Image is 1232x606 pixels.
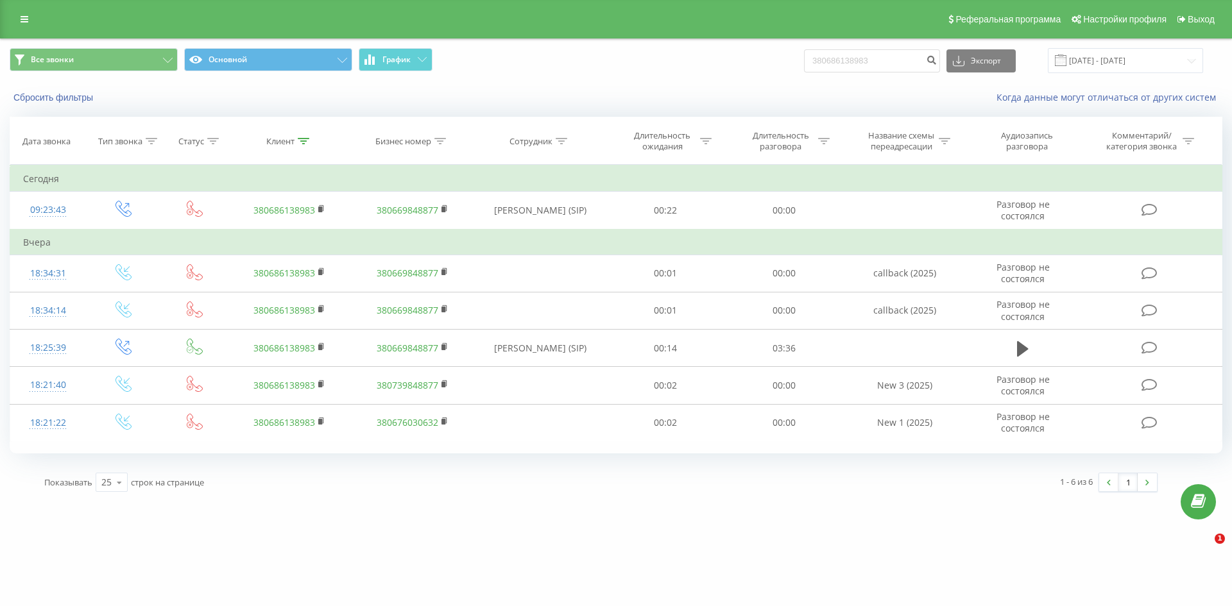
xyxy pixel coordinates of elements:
[946,49,1016,72] button: Экспорт
[98,136,142,147] div: Тип звонка
[377,267,438,279] a: 380669848877
[253,379,315,391] a: 380686138983
[23,198,73,223] div: 09:23:43
[843,367,966,404] td: New 3 (2025)
[1083,14,1167,24] span: Настройки профиля
[606,330,724,367] td: 00:14
[359,48,432,71] button: График
[474,330,606,367] td: [PERSON_NAME] (SIP)
[23,261,73,286] div: 18:34:31
[843,255,966,292] td: callback (2025)
[44,476,92,488] span: Показывать
[1060,475,1093,488] div: 1 - 6 из 6
[606,404,724,441] td: 00:02
[724,330,843,367] td: 03:36
[253,304,315,316] a: 380686138983
[724,255,843,292] td: 00:00
[724,367,843,404] td: 00:00
[997,91,1222,103] a: Когда данные могут отличаться от других систем
[377,304,438,316] a: 380669848877
[997,198,1050,222] span: Разговор не состоялся
[10,48,178,71] button: Все звонки
[1104,130,1179,152] div: Комментарий/категория звонка
[606,255,724,292] td: 00:01
[997,261,1050,285] span: Разговор не состоялся
[101,476,112,489] div: 25
[377,379,438,391] a: 380739848877
[724,292,843,329] td: 00:00
[23,373,73,398] div: 18:21:40
[804,49,940,72] input: Поиск по номеру
[253,204,315,216] a: 380686138983
[178,136,204,147] div: Статус
[509,136,552,147] div: Сотрудник
[253,267,315,279] a: 380686138983
[724,192,843,230] td: 00:00
[997,298,1050,322] span: Разговор не состоялся
[606,292,724,329] td: 00:01
[131,476,204,488] span: строк на странице
[377,342,438,354] a: 380669848877
[184,48,352,71] button: Основной
[10,230,1222,255] td: Вчера
[628,130,697,152] div: Длительность ожидания
[1118,473,1138,491] a: 1
[1215,534,1225,544] span: 1
[997,373,1050,397] span: Разговор не состоялся
[724,404,843,441] td: 00:00
[377,204,438,216] a: 380669848877
[867,130,936,152] div: Название схемы переадресации
[22,136,71,147] div: Дата звонка
[253,416,315,428] a: 380686138983
[10,166,1222,192] td: Сегодня
[23,335,73,360] div: 18:25:39
[23,298,73,323] div: 18:34:14
[606,367,724,404] td: 00:02
[606,192,724,230] td: 00:22
[843,404,966,441] td: New 1 (2025)
[382,55,411,64] span: График
[31,55,74,65] span: Все звонки
[843,292,966,329] td: callback (2025)
[377,416,438,428] a: 380676030632
[10,92,99,103] button: Сбросить фильтры
[997,410,1050,434] span: Разговор не состоялся
[746,130,815,152] div: Длительность разговора
[253,342,315,354] a: 380686138983
[266,136,295,147] div: Клиент
[23,410,73,435] div: 18:21:22
[1188,14,1215,24] span: Выход
[1188,534,1219,564] iframe: Intercom live chat
[986,130,1069,152] div: Аудиозапись разговора
[474,192,606,230] td: [PERSON_NAME] (SIP)
[375,136,431,147] div: Бизнес номер
[955,14,1061,24] span: Реферальная программа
